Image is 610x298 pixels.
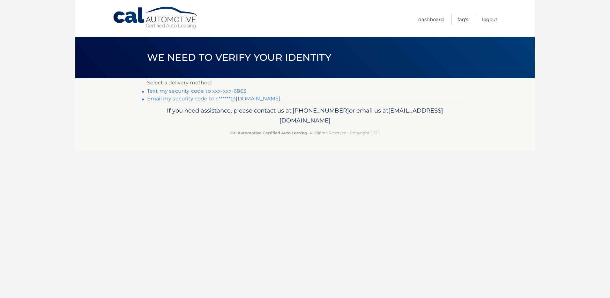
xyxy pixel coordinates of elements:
a: Email my security code to c******@[DOMAIN_NAME] [147,96,281,102]
a: Text my security code to xxx-xxx-6863 [147,88,246,94]
p: - All Rights Reserved - Copyright 2025 [151,129,459,136]
p: If you need assistance, please contact us at: or email us at [151,106,459,126]
p: Select a delivery method: [147,78,463,87]
a: Cal Automotive [113,6,199,29]
strong: Cal Automotive Certified Auto Leasing [230,130,307,135]
a: Dashboard [418,14,444,25]
span: We need to verify your identity [147,51,331,63]
a: FAQ's [457,14,468,25]
span: [PHONE_NUMBER] [293,107,349,114]
a: Logout [482,14,497,25]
